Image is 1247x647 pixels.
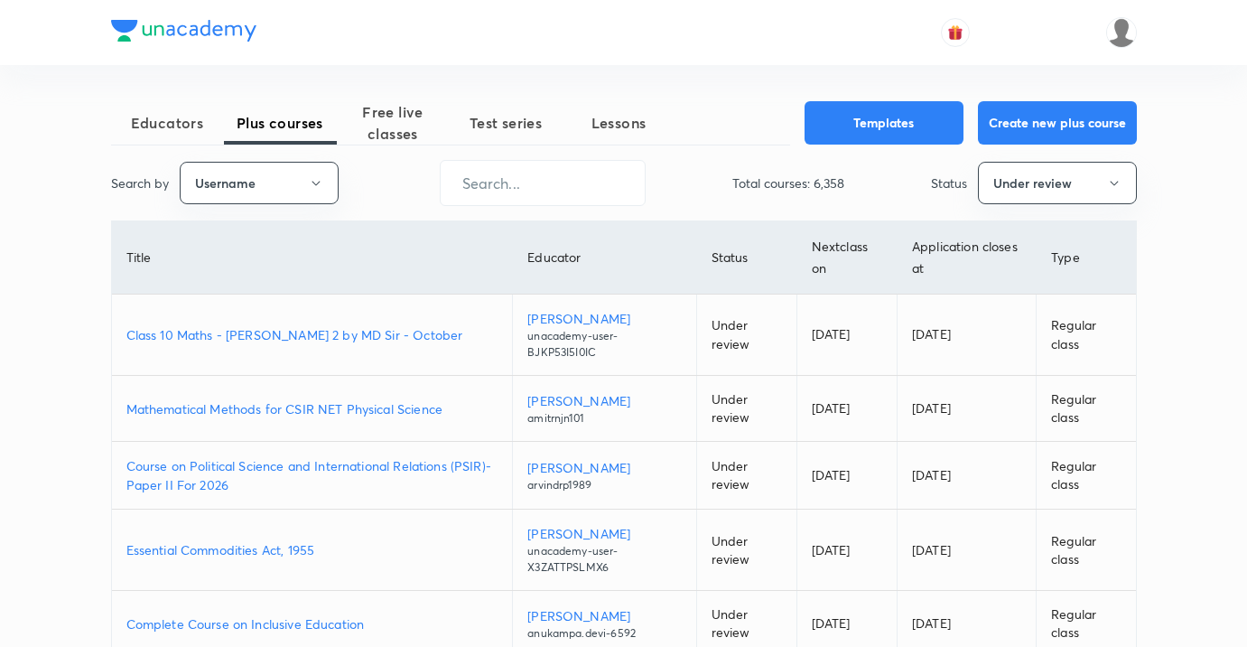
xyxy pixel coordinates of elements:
button: avatar [941,18,970,47]
span: Lessons [563,112,675,134]
span: Test series [450,112,563,134]
a: Course on Political Science and International Relations (PSIR)-Paper II For 2026 [126,456,498,494]
button: Username [180,162,339,204]
td: [DATE] [898,442,1037,510]
span: Plus courses [224,112,337,134]
td: Regular class [1037,376,1136,442]
span: Free live classes [337,101,450,145]
td: [DATE] [898,295,1037,376]
th: Application closes at [898,221,1037,295]
td: Regular class [1037,442,1136,510]
a: [PERSON_NAME]anukampa.devi-6592 [527,606,681,642]
td: Under review [696,295,796,376]
img: Company Logo [111,20,256,42]
td: [DATE] [796,510,897,591]
button: Create new plus course [978,101,1137,145]
td: Regular class [1037,510,1136,591]
span: Educators [111,112,224,134]
input: Search... [441,160,645,206]
p: [PERSON_NAME] [527,606,681,625]
a: Mathematical Methods for CSIR NET Physical Science [126,399,498,418]
td: Under review [696,442,796,510]
p: anukampa.devi-6592 [527,625,681,642]
p: [PERSON_NAME] [527,309,681,328]
td: Regular class [1037,295,1136,376]
p: Total courses: 6,358 [732,173,844,192]
td: [DATE] [898,376,1037,442]
td: Under review [696,376,796,442]
button: Under review [978,162,1137,204]
p: Search by [111,173,169,192]
img: Ajit [1106,17,1137,48]
th: Next class on [796,221,897,295]
a: [PERSON_NAME]unacademy-user-BJKP53I5I0IC [527,309,681,361]
a: [PERSON_NAME]unacademy-user-X3ZATTPSLMX6 [527,524,681,576]
td: Under review [696,510,796,591]
td: [DATE] [898,510,1037,591]
button: Templates [805,101,963,145]
p: unacademy-user-X3ZATTPSLMX6 [527,543,681,576]
p: [PERSON_NAME] [527,458,681,477]
img: avatar [947,24,963,41]
a: Essential Commodities Act, 1955 [126,540,498,559]
th: Title [112,221,513,295]
a: [PERSON_NAME]arvindrp1989 [527,458,681,493]
td: [DATE] [796,376,897,442]
p: [PERSON_NAME] [527,391,681,410]
th: Type [1037,221,1136,295]
th: Educator [513,221,696,295]
a: Complete Course on Inclusive Education [126,614,498,633]
a: Class 10 Maths - [PERSON_NAME] 2 by MD Sir - October [126,325,498,344]
td: [DATE] [796,295,897,376]
td: [DATE] [796,442,897,510]
p: amitrnjn101 [527,410,681,427]
th: Status [696,221,796,295]
p: unacademy-user-BJKP53I5I0IC [527,328,681,361]
p: Status [931,173,967,192]
a: Company Logo [111,20,256,46]
p: [PERSON_NAME] [527,524,681,543]
p: arvindrp1989 [527,477,681,493]
a: [PERSON_NAME]amitrnjn101 [527,391,681,427]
